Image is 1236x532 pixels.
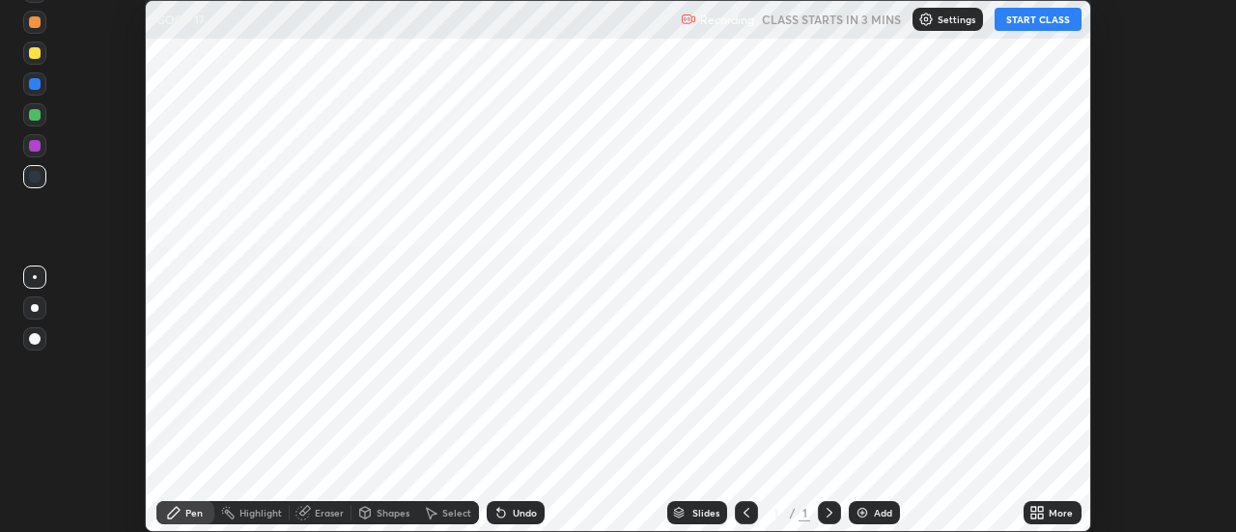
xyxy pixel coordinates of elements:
div: / [789,507,795,518]
img: class-settings-icons [918,12,934,27]
div: Undo [513,508,537,518]
div: 1 [799,504,810,521]
h5: CLASS STARTS IN 3 MINS [762,11,901,28]
div: Add [874,508,892,518]
img: add-slide-button [855,505,870,520]
p: Settings [938,14,975,24]
div: Highlight [239,508,282,518]
div: More [1049,508,1073,518]
p: Recording [700,13,754,27]
div: Slides [692,508,719,518]
p: GOC - 17 [156,12,205,27]
div: Select [442,508,471,518]
button: START CLASS [995,8,1081,31]
img: recording.375f2c34.svg [681,12,696,27]
div: Pen [185,508,203,518]
div: Shapes [377,508,409,518]
div: 1 [766,507,785,518]
div: Eraser [315,508,344,518]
